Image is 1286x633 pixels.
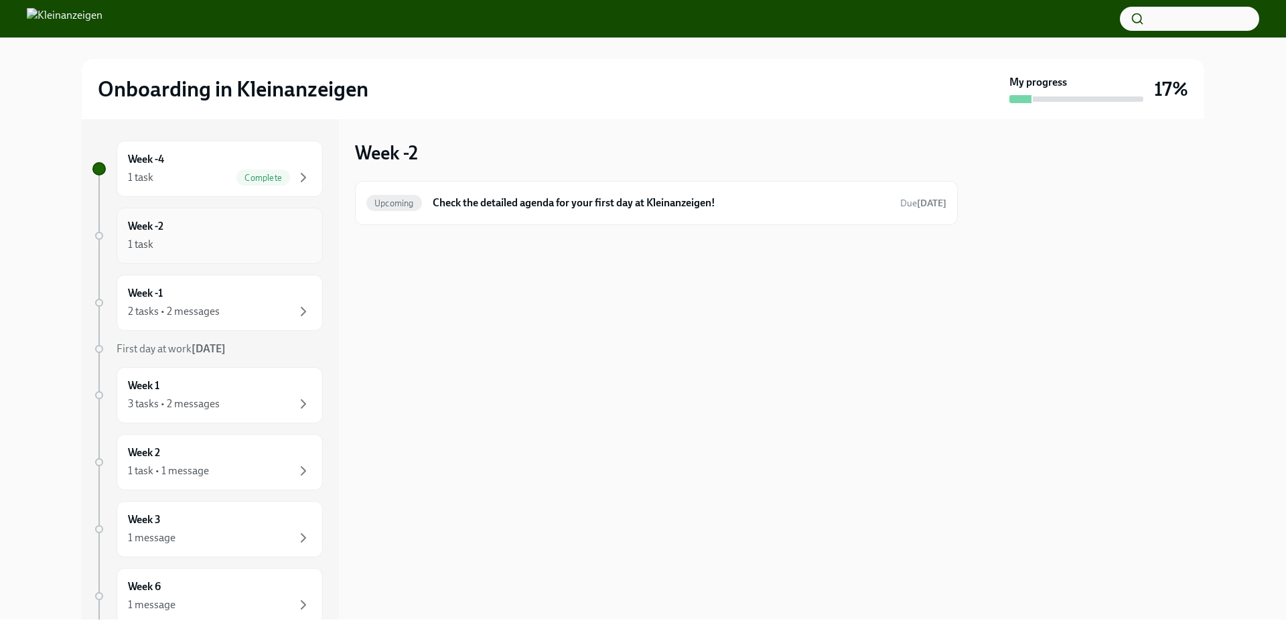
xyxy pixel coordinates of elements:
span: Due [900,198,946,209]
h6: Week 2 [128,445,160,460]
h6: Week -4 [128,152,164,167]
h6: Week 6 [128,579,161,594]
a: Week 13 tasks • 2 messages [92,367,323,423]
a: Week 31 message [92,501,323,557]
h6: Week -2 [128,219,163,234]
span: Complete [236,173,290,183]
h6: Week 1 [128,378,159,393]
h6: Week 3 [128,512,161,527]
h6: Check the detailed agenda for your first day at Kleinanzeigen! [433,196,889,210]
span: Upcoming [366,198,422,208]
a: First day at work[DATE] [92,342,323,356]
a: Week 61 message [92,568,323,624]
strong: [DATE] [192,342,226,355]
div: 1 message [128,531,175,545]
strong: [DATE] [917,198,946,209]
div: 1 task [128,170,153,185]
div: 1 message [128,597,175,612]
div: 3 tasks • 2 messages [128,397,220,411]
span: First day at work [117,342,226,355]
h3: Week -2 [355,141,418,165]
h6: Week -1 [128,286,163,301]
a: UpcomingCheck the detailed agenda for your first day at Kleinanzeigen!Due[DATE] [366,192,946,214]
a: Week -21 task [92,208,323,264]
img: Kleinanzeigen [27,8,102,29]
h3: 17% [1154,77,1188,101]
a: Week -41 taskComplete [92,141,323,197]
strong: My progress [1009,75,1067,90]
div: 1 task • 1 message [128,464,209,478]
h2: Onboarding in Kleinanzeigen [98,76,368,102]
span: October 28th, 2025 08:00 [900,197,946,210]
div: 1 task [128,237,153,252]
div: 2 tasks • 2 messages [128,304,220,319]
a: Week -12 tasks • 2 messages [92,275,323,331]
a: Week 21 task • 1 message [92,434,323,490]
